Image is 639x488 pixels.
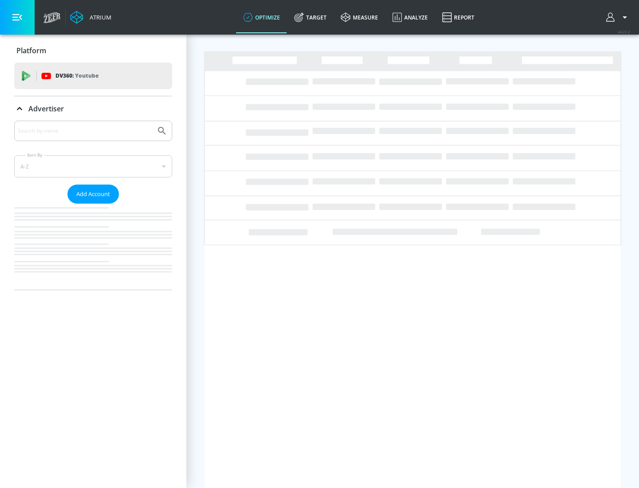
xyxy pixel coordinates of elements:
a: Target [287,1,334,33]
a: Analyze [385,1,435,33]
p: DV360: [55,71,99,81]
nav: list of Advertiser [14,204,172,290]
div: Platform [14,38,172,63]
a: measure [334,1,385,33]
span: v 4.22.2 [618,29,630,34]
a: Report [435,1,481,33]
p: Youtube [75,71,99,80]
div: Atrium [86,13,111,21]
p: Platform [16,46,46,55]
label: Sort By [25,152,44,158]
button: Add Account [67,185,119,204]
div: Advertiser [14,96,172,121]
a: optimize [236,1,287,33]
div: DV360: Youtube [14,63,172,89]
a: Atrium [70,11,111,24]
p: Advertiser [28,104,64,114]
input: Search by name [18,125,152,137]
div: Advertiser [14,121,172,290]
div: A-Z [14,155,172,177]
span: Add Account [76,189,110,199]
